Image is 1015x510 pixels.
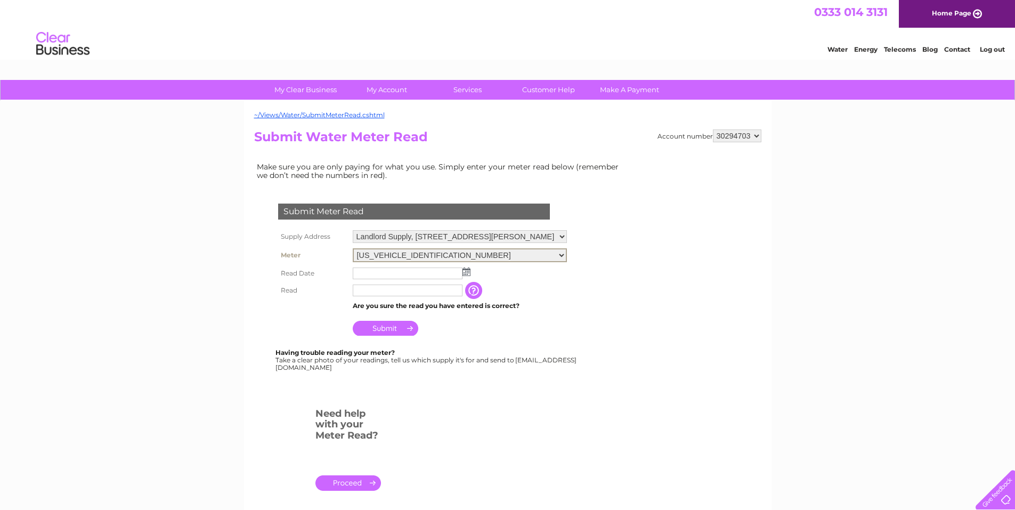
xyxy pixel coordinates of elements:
[944,45,970,53] a: Contact
[275,246,350,265] th: Meter
[278,204,550,220] div: Submit Meter Read
[315,406,381,447] h3: Need help with your Meter Read?
[275,265,350,282] th: Read Date
[254,111,385,119] a: ~/Views/Water/SubmitMeterRead.cshtml
[275,228,350,246] th: Supply Address
[343,80,431,100] a: My Account
[827,45,848,53] a: Water
[36,28,90,60] img: logo.png
[315,475,381,491] a: .
[465,282,484,299] input: Information
[922,45,938,53] a: Blog
[275,349,395,357] b: Having trouble reading your meter?
[254,160,627,182] td: Make sure you are only paying for what you use. Simply enter your meter read below (remember we d...
[657,129,761,142] div: Account number
[462,268,470,276] img: ...
[254,129,761,150] h2: Submit Water Meter Read
[884,45,916,53] a: Telecoms
[854,45,878,53] a: Energy
[353,321,418,336] input: Submit
[586,80,673,100] a: Make A Payment
[275,349,578,371] div: Take a clear photo of your readings, tell us which supply it's for and send to [EMAIL_ADDRESS][DO...
[350,299,570,313] td: Are you sure the read you have entered is correct?
[424,80,511,100] a: Services
[980,45,1005,53] a: Log out
[814,5,888,19] a: 0333 014 3131
[275,282,350,299] th: Read
[505,80,592,100] a: Customer Help
[262,80,350,100] a: My Clear Business
[256,6,760,52] div: Clear Business is a trading name of Verastar Limited (registered in [GEOGRAPHIC_DATA] No. 3667643...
